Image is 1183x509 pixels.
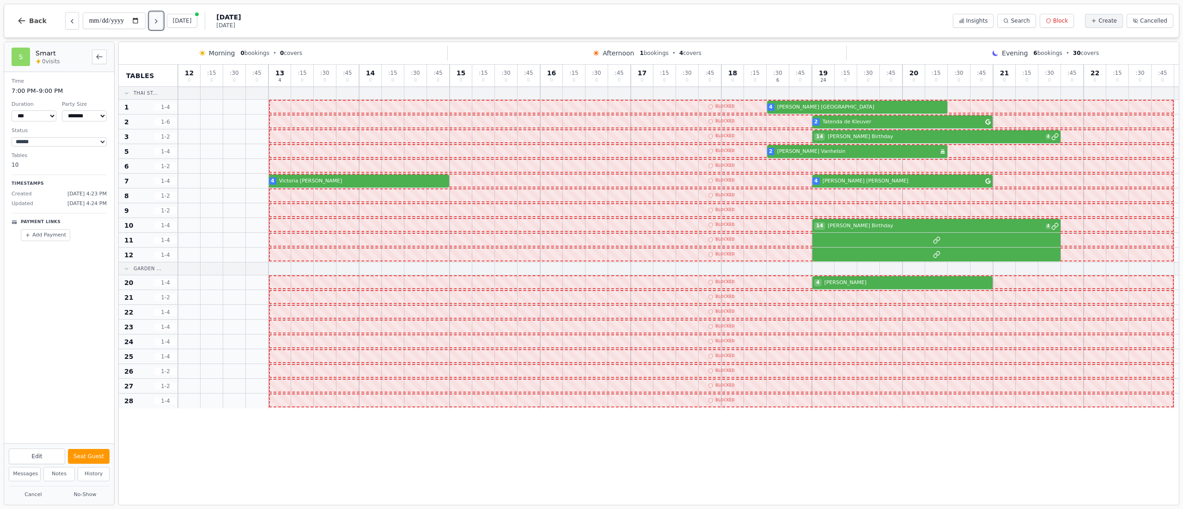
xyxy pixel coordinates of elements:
[433,70,442,76] span: : 45
[997,14,1036,28] button: Search
[1135,70,1144,76] span: : 30
[638,70,646,76] span: 17
[154,177,177,185] span: 1 - 4
[124,308,133,317] span: 22
[154,294,177,301] span: 1 - 2
[640,49,668,57] span: bookings
[154,382,177,390] span: 1 - 2
[207,70,216,76] span: : 15
[124,191,129,200] span: 8
[280,49,302,57] span: covers
[1053,17,1068,24] span: Block
[1033,50,1037,56] span: 6
[1022,70,1031,76] span: : 15
[10,10,54,32] button: Back
[826,133,1045,141] span: [PERSON_NAME] Birthday
[188,78,190,83] span: 0
[124,117,129,127] span: 2
[124,293,133,302] span: 21
[154,236,177,244] span: 1 - 4
[618,78,621,83] span: 0
[78,467,110,481] button: History
[1046,224,1050,229] span: 4
[1046,134,1050,139] span: 4
[278,78,281,83] span: 4
[569,70,578,76] span: : 15
[154,133,177,140] span: 1 - 2
[65,12,79,30] button: Previous day
[154,192,177,200] span: 1 - 2
[9,489,58,501] button: Cancel
[823,279,991,287] span: [PERSON_NAME]
[731,78,734,83] span: 0
[663,78,666,83] span: 0
[821,177,984,185] span: [PERSON_NAME] [PERSON_NAME]
[12,101,56,109] dt: Duration
[776,78,779,83] span: 6
[769,103,773,111] span: 4
[124,337,133,346] span: 24
[524,70,533,76] span: : 45
[966,17,988,24] span: Insights
[814,118,818,126] span: 2
[814,177,818,185] span: 4
[457,70,465,76] span: 15
[708,78,711,83] span: 0
[154,323,177,331] span: 1 - 4
[683,70,691,76] span: : 30
[1113,70,1122,76] span: : 15
[1033,49,1062,57] span: bookings
[124,103,129,112] span: 1
[864,70,872,76] span: : 30
[728,70,737,76] span: 18
[43,467,75,481] button: Notes
[154,353,177,360] span: 1 - 4
[36,48,86,58] h2: Smart
[935,78,938,83] span: 0
[909,70,918,76] span: 20
[775,103,945,111] span: [PERSON_NAME] [GEOGRAPHIC_DATA]
[126,71,154,80] span: Tables
[134,265,162,272] span: Garden ...
[1073,50,1081,56] span: 30
[210,78,213,83] span: 0
[686,78,689,83] span: 0
[12,78,107,85] dt: Time
[124,221,133,230] span: 10
[167,14,198,28] button: [DATE]
[323,78,326,83] span: 0
[154,397,177,405] span: 1 - 4
[12,181,107,187] p: Timestamps
[819,70,828,76] span: 19
[21,229,70,242] button: Add Payment
[705,70,714,76] span: : 45
[209,48,235,58] span: Morning
[754,78,756,83] span: 0
[366,70,375,76] span: 14
[1139,78,1141,83] span: 0
[154,118,177,126] span: 1 - 6
[411,70,420,76] span: : 30
[273,49,276,57] span: •
[320,70,329,76] span: : 30
[1098,17,1117,24] span: Create
[826,222,1045,230] span: [PERSON_NAME] Birthday
[505,78,507,83] span: 0
[954,70,963,76] span: : 30
[985,178,991,184] svg: Google booking
[185,70,194,76] span: 12
[124,250,133,260] span: 12
[12,152,107,160] dt: Tables
[977,70,986,76] span: : 45
[1066,49,1069,57] span: •
[9,448,65,464] button: Edit
[932,70,940,76] span: : 15
[252,70,261,76] span: : 45
[479,70,488,76] span: : 15
[149,12,163,30] button: Next day
[92,49,107,64] button: Back to bookings list
[124,396,133,406] span: 28
[980,78,983,83] span: 0
[68,449,110,464] button: Seat Guest
[814,222,825,230] span: 14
